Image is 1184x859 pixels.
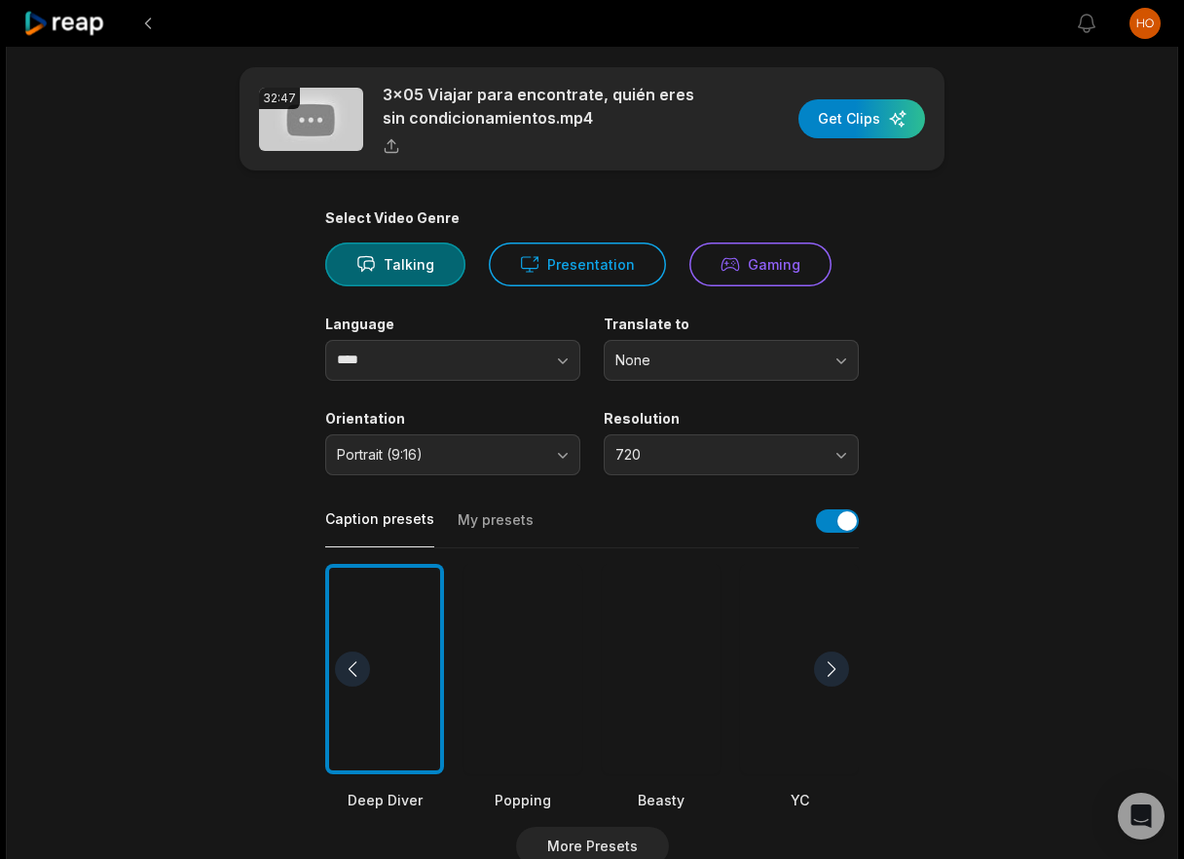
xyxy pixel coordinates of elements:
[337,446,541,464] span: Portrait (9:16)
[604,340,859,381] button: None
[740,790,859,810] div: YC
[604,316,859,333] label: Translate to
[615,446,820,464] span: 720
[325,243,465,286] button: Talking
[604,434,859,475] button: 720
[604,410,859,428] label: Resolution
[325,410,580,428] label: Orientation
[458,510,534,547] button: My presets
[325,790,444,810] div: Deep Diver
[325,509,434,547] button: Caption presets
[602,790,721,810] div: Beasty
[463,790,582,810] div: Popping
[489,243,666,286] button: Presentation
[325,209,859,227] div: Select Video Genre
[383,83,719,130] p: 3x05 Viajar para encontrate, quién eres sin condicionamientos.mp4
[325,434,580,475] button: Portrait (9:16)
[259,88,300,109] div: 32:47
[325,316,580,333] label: Language
[689,243,832,286] button: Gaming
[798,99,925,138] button: Get Clips
[615,352,820,369] span: None
[1118,793,1165,840] div: Open Intercom Messenger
